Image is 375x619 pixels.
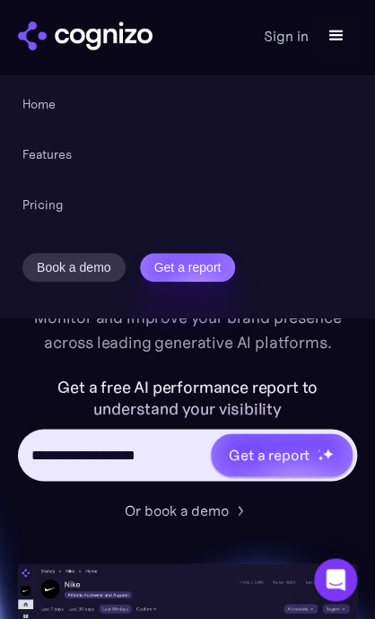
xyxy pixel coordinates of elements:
div: Open Intercom Messenger [314,558,357,601]
a: Home [22,93,56,115]
a: Book a demo [22,253,126,282]
a: Get a report [140,253,236,282]
a: home [18,22,153,50]
a: Pricing [22,194,64,215]
a: Sign in [264,25,309,47]
div: menu [314,14,357,57]
img: cognizo logo [18,22,153,50]
a: Features [22,144,72,165]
